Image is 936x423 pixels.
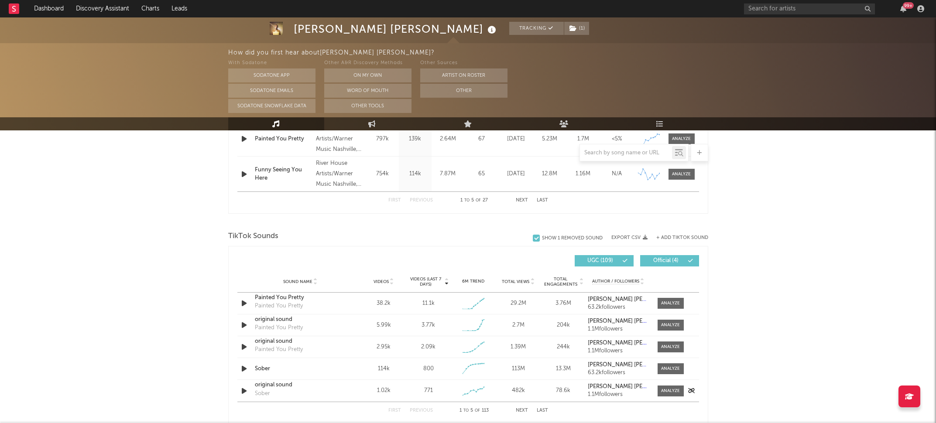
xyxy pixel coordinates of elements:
span: of [476,198,481,202]
button: Other Tools [324,99,411,113]
div: With Sodatone [228,58,315,68]
div: 1.02k [363,386,404,395]
div: 2.64M [434,135,462,143]
button: Other [420,84,507,98]
div: Painted You Pretty [255,302,303,310]
a: Painted You Pretty [255,293,346,302]
div: 65 [466,170,497,178]
div: 1.39M [498,343,538,351]
div: 3.77k [422,321,435,330]
button: 99+ [900,5,906,12]
div: Sober [255,389,270,398]
span: of [475,409,480,413]
div: 114k [401,170,429,178]
div: Show 1 Removed Sound [542,235,603,241]
button: Artist on Roster [420,68,507,82]
div: 1 5 27 [450,195,498,206]
button: First [388,408,401,413]
div: original sound [255,315,346,324]
span: to [463,409,469,413]
div: 771 [424,386,433,395]
div: Painted You Pretty [255,324,303,332]
div: Sober [255,365,346,373]
div: 1.1M followers [588,326,648,332]
button: + Add TikTok Sound [648,235,708,240]
span: Sound Name [283,279,312,284]
div: 12.8M [535,170,564,178]
div: 2.7M [498,321,538,330]
div: 1.16M [569,170,598,178]
div: 78.6k [543,386,583,395]
div: 1 5 113 [450,406,498,416]
div: [PERSON_NAME] [PERSON_NAME] [294,22,498,36]
span: UGC ( 109 ) [580,258,621,263]
div: 482k [498,386,538,395]
div: 6M Trend [453,278,494,285]
div: 1.1M followers [588,392,648,398]
a: [PERSON_NAME] [PERSON_NAME] [588,362,648,368]
a: original sound [255,337,346,346]
a: [PERSON_NAME] [PERSON_NAME] [588,384,648,390]
span: Total Views [502,279,529,284]
div: 2.09k [421,343,435,351]
div: 11.1k [422,299,435,308]
div: 113M [498,365,538,373]
span: Videos [374,279,389,284]
div: 114k [363,365,404,373]
div: 1.7M [569,135,598,143]
button: (1) [564,22,589,35]
button: Official(4) [640,255,699,266]
div: River House Artists/Warner Music Nashville, © 2025 River House Artists under exclusive license to... [316,158,363,190]
strong: [PERSON_NAME] [PERSON_NAME] [588,340,679,346]
a: [PERSON_NAME] [PERSON_NAME] [588,318,648,324]
span: TikTok Sounds [228,231,278,242]
button: Word Of Mouth [324,84,411,98]
span: Author / Followers [592,279,639,284]
div: 63.2k followers [588,370,648,376]
strong: [PERSON_NAME] [PERSON_NAME] [588,318,679,324]
button: Next [516,408,528,413]
div: 5.99k [363,321,404,330]
a: [PERSON_NAME] [PERSON_NAME] [588,297,648,303]
div: N/A [602,170,631,178]
div: 754k [368,170,397,178]
a: [PERSON_NAME] [PERSON_NAME] [588,340,648,346]
button: + Add TikTok Sound [656,235,708,240]
button: On My Own [324,68,411,82]
button: Sodatone App [228,68,315,82]
button: Export CSV [611,235,648,240]
strong: [PERSON_NAME] [PERSON_NAME] [588,384,679,389]
div: 3.76M [543,299,583,308]
div: [DATE] [501,135,531,143]
span: Total Engagements [543,276,578,287]
button: Previous [410,198,433,203]
div: 204k [543,321,583,330]
span: to [464,198,470,202]
div: 139k [401,135,429,143]
div: 2.95k [363,343,404,351]
div: Funny Seeing You Here [255,166,312,183]
div: River House Artists/Warner Music Nashville, © 2025 River House Artists under exclusive license to... [316,123,363,155]
div: 800 [423,365,434,373]
button: Sodatone Emails [228,84,315,98]
a: original sound [255,381,346,389]
div: 244k [543,343,583,351]
strong: [PERSON_NAME] [PERSON_NAME] [588,297,679,302]
div: Other Sources [420,58,507,68]
button: Tracking [509,22,564,35]
div: 7.87M [434,170,462,178]
span: ( 1 ) [564,22,590,35]
strong: [PERSON_NAME] [PERSON_NAME] [588,362,679,368]
div: <5% [602,135,631,143]
span: Videos (last 7 days) [408,276,443,287]
button: Sodatone Snowflake Data [228,99,315,113]
a: Painted You Pretty [255,135,312,143]
button: UGC(109) [575,255,634,266]
button: Last [537,408,548,413]
div: 797k [368,135,397,143]
input: Search by song name or URL [580,150,672,157]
